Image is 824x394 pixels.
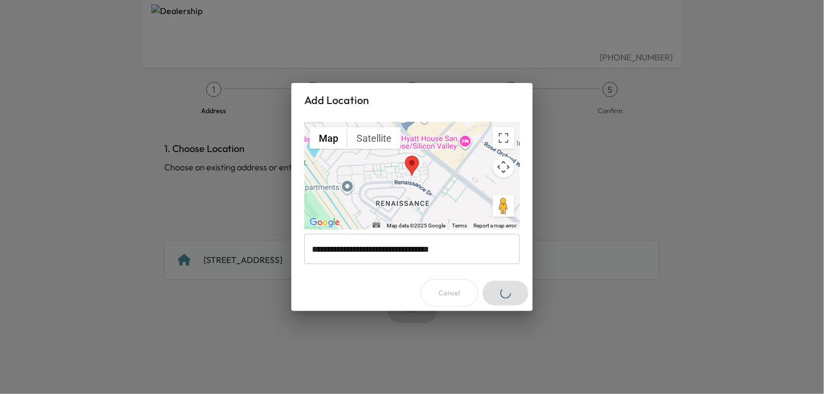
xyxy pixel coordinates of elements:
button: Show street map [310,127,347,149]
img: Google [307,216,343,230]
a: Open this area in Google Maps (opens a new window) [307,216,343,230]
a: Terms (opens in new tab) [452,223,467,229]
button: Toggle fullscreen view [493,127,514,149]
span: Map data ©2025 Google [387,223,445,229]
button: Keyboard shortcuts [373,223,380,227]
h2: Add Location [291,83,533,117]
a: Report a map error [473,223,516,229]
button: Drag Pegman onto the map to open Street View [493,195,514,217]
button: Map camera controls [493,156,514,178]
button: Show satellite imagery [347,127,401,149]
